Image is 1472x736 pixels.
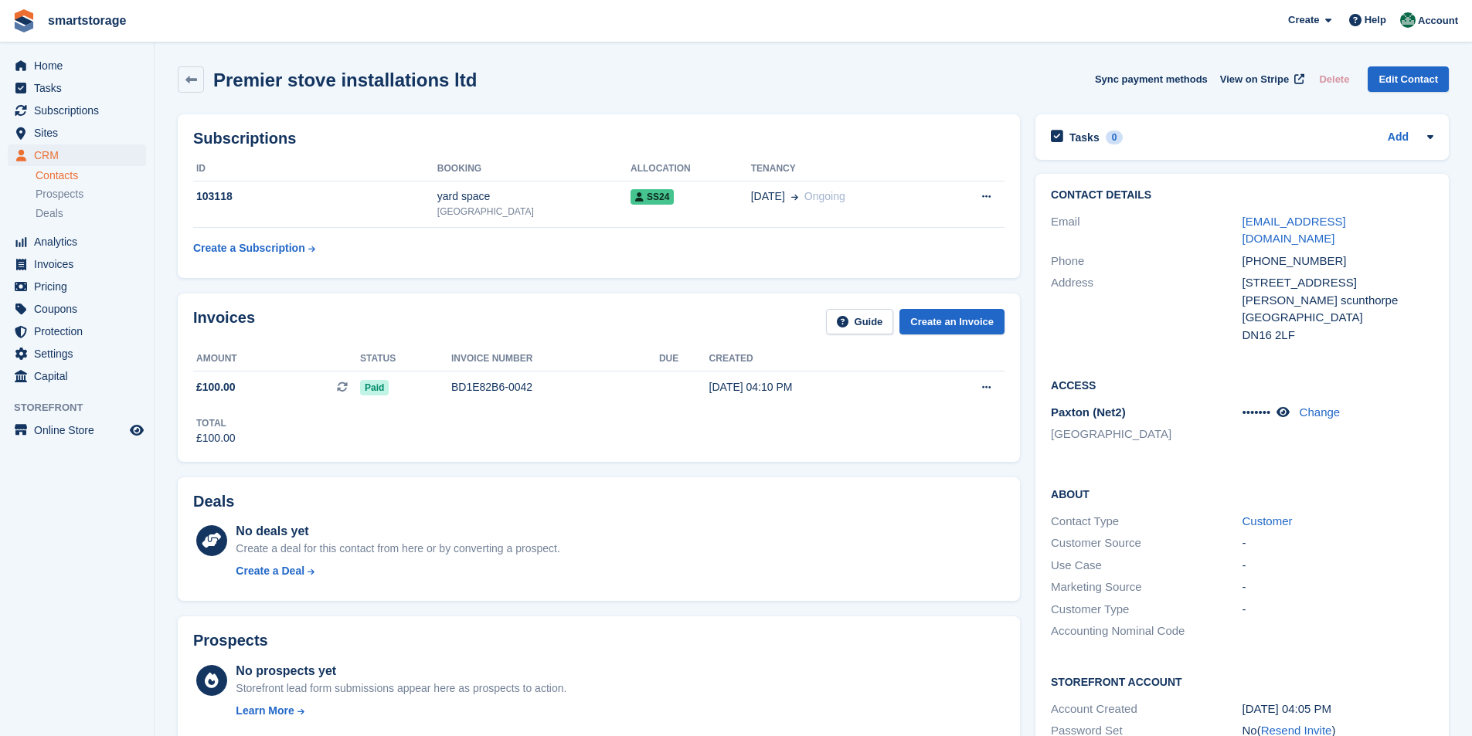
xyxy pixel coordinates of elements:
span: Prospects [36,187,83,202]
th: Booking [437,157,631,181]
div: Account Created [1051,700,1242,718]
button: Delete [1313,66,1355,92]
a: menu [8,321,146,342]
a: [EMAIL_ADDRESS][DOMAIN_NAME] [1243,215,1346,246]
div: BD1E82B6-0042 [451,379,659,395]
div: Marketing Source [1051,578,1242,596]
h2: Premier stove installations ltd [213,70,477,90]
h2: Access [1051,377,1433,392]
span: Tasks [34,77,127,99]
img: Peter Britcliffe [1400,12,1416,28]
span: Account [1418,13,1458,29]
div: [DATE] 04:05 PM [1243,700,1433,718]
a: menu [8,343,146,365]
span: CRM [34,144,127,166]
a: Contacts [36,168,146,183]
h2: Deals [193,493,234,510]
th: Invoice number [451,347,659,371]
img: stora-icon-8386f47178a22dfd0bd8f6a31ec36ba5ce8667c1dd55bd0f319d3a0aa187defe.svg [12,9,36,32]
span: Settings [34,343,127,365]
div: Customer Type [1051,601,1242,619]
li: [GEOGRAPHIC_DATA] [1051,426,1242,443]
a: menu [8,231,146,253]
th: ID [193,157,437,181]
a: Create a Subscription [193,234,315,263]
span: Sites [34,122,127,144]
a: Change [1300,405,1341,419]
th: Created [709,347,922,371]
a: Prospects [36,186,146,202]
div: No prospects yet [236,662,566,680]
div: yard space [437,188,631,205]
span: Capital [34,365,127,387]
a: Learn More [236,703,566,719]
th: Allocation [631,157,751,181]
span: Ongoing [804,190,845,202]
a: Create an Invoice [899,309,1005,334]
a: Preview store [127,421,146,439]
div: £100.00 [196,430,236,446]
div: [GEOGRAPHIC_DATA] [1243,309,1433,327]
a: menu [8,298,146,320]
div: - [1243,557,1433,575]
a: menu [8,77,146,99]
span: Analytics [34,231,127,253]
span: Invoices [34,253,127,275]
div: Contact Type [1051,513,1242,531]
div: Use Case [1051,557,1242,575]
span: Deals [36,206,63,221]
div: Learn More [236,703,294,719]
span: Paxton (Net2) [1051,405,1126,419]
a: Create a Deal [236,563,559,579]
span: Protection [34,321,127,342]
span: Pricing [34,276,127,297]
span: Help [1365,12,1386,28]
div: - [1243,601,1433,619]
div: 0 [1106,131,1124,144]
h2: Subscriptions [193,130,1005,148]
div: Phone [1051,253,1242,270]
div: [GEOGRAPHIC_DATA] [437,205,631,219]
span: [DATE] [751,188,785,205]
a: Guide [826,309,894,334]
span: Home [34,55,127,76]
a: Customer [1243,514,1293,527]
a: menu [8,55,146,76]
h2: Invoices [193,309,255,334]
a: Add [1388,129,1409,147]
div: Create a Subscription [193,240,305,256]
a: menu [8,253,146,275]
a: menu [8,276,146,297]
a: menu [8,122,146,144]
div: No deals yet [236,522,559,541]
th: Tenancy [751,157,940,181]
div: Create a deal for this contact from here or by converting a prospect. [236,541,559,557]
th: Due [659,347,709,371]
h2: Prospects [193,632,268,650]
span: Online Store [34,419,127,441]
span: View on Stripe [1220,72,1289,87]
div: - [1243,578,1433,596]
span: Storefront [14,400,154,415]
div: 103118 [193,188,437,205]
h2: Contact Details [1051,189,1433,202]
span: Create [1288,12,1319,28]
div: Email [1051,213,1242,248]
span: Subscriptions [34,100,127,121]
div: - [1243,534,1433,552]
a: menu [8,419,146,441]
a: smartstorage [42,8,132,33]
a: View on Stripe [1214,66,1307,92]
div: Address [1051,274,1242,344]
div: Accounting Nominal Code [1051,622,1242,640]
div: [STREET_ADDRESS] [1243,274,1433,292]
th: Status [360,347,451,371]
h2: Tasks [1069,131,1100,144]
h2: Storefront Account [1051,673,1433,689]
div: [PHONE_NUMBER] [1243,253,1433,270]
div: Storefront lead form submissions appear here as prospects to action. [236,680,566,697]
div: Total [196,416,236,430]
span: Paid [360,380,389,395]
h2: About [1051,486,1433,501]
a: Edit Contact [1368,66,1449,92]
